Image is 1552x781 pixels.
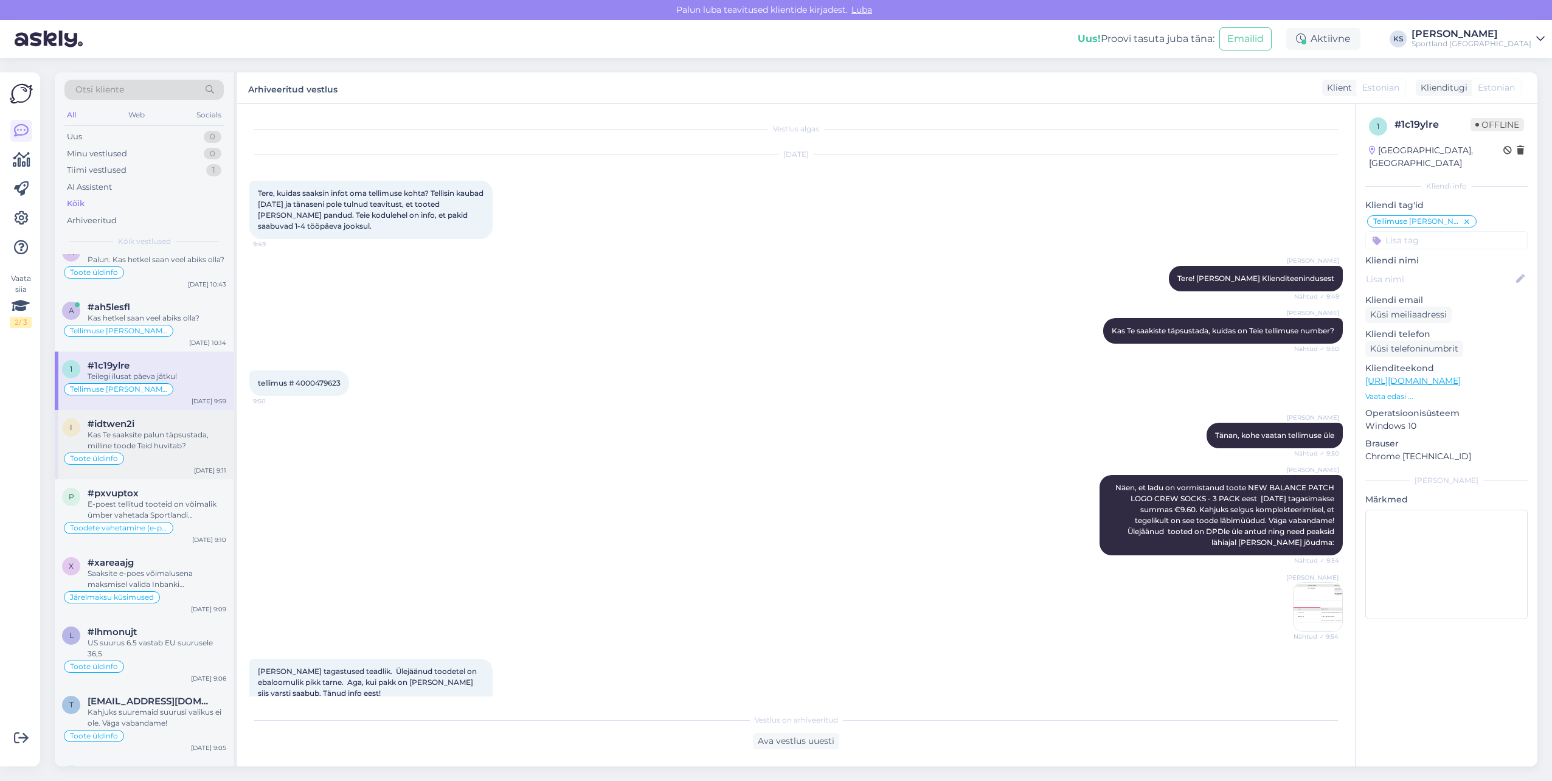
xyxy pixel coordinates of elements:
[69,631,74,640] span: l
[1365,362,1528,375] p: Klienditeekond
[1416,82,1467,94] div: Klienditugi
[188,280,226,289] div: [DATE] 10:43
[88,765,144,776] span: #vuv8bwyg
[249,123,1343,134] div: Vestlus algas
[70,269,118,276] span: Toote üldinfo
[1365,328,1528,341] p: Kliendi telefon
[88,568,226,590] div: Saaksite e-poes võimalusena maksmisel valida Inbanki makselahenduse, kus juhul kui tooted sobivad...
[1287,308,1339,318] span: [PERSON_NAME]
[1365,254,1528,267] p: Kliendi nimi
[848,4,876,15] span: Luba
[192,397,226,406] div: [DATE] 9:59
[1365,407,1528,420] p: Operatsioonisüsteem
[1365,199,1528,212] p: Kliendi tag'id
[1287,256,1339,265] span: [PERSON_NAME]
[1365,493,1528,506] p: Märkmed
[1322,82,1352,94] div: Klient
[1078,33,1101,44] b: Uus!
[191,605,226,614] div: [DATE] 9:09
[88,429,226,451] div: Kas Te saaksite palun täpsustada, milline toode Teid huvitab?
[67,181,112,193] div: AI Assistent
[249,149,1343,160] div: [DATE]
[206,164,221,176] div: 1
[1219,27,1272,50] button: Emailid
[88,696,214,707] span: trubetscoin@gmail.com
[1294,292,1339,301] span: Nähtud ✓ 9:49
[1286,28,1360,50] div: Aktiivne
[69,561,74,571] span: x
[67,131,82,143] div: Uus
[192,535,226,544] div: [DATE] 9:10
[1365,294,1528,307] p: Kliendi email
[1365,181,1528,192] div: Kliendi info
[248,80,338,96] label: Arhiveeritud vestlus
[118,236,171,247] span: Kõik vestlused
[88,302,130,313] span: #ah5lesfl
[67,215,117,227] div: Arhiveeritud
[69,492,74,501] span: p
[70,524,167,532] span: Toodete vahetamine (e-pood)
[1365,437,1528,450] p: Brauser
[1412,29,1545,49] a: [PERSON_NAME]Sportland [GEOGRAPHIC_DATA]
[10,273,32,328] div: Vaata siia
[1215,431,1334,440] span: Tänan, kohe vaatan tellimuse üle
[1115,483,1336,547] span: Näen, et ladu on vormistanud toote NEW BALANCE PATCH LOGO CREW SOCKS - 3 PACK eest [DATE] tagasim...
[126,107,147,123] div: Web
[70,663,118,670] span: Toote üldinfo
[1365,450,1528,463] p: Chrome [TECHNICAL_ID]
[88,360,130,371] span: #1c19ylre
[1369,144,1503,170] div: [GEOGRAPHIC_DATA], [GEOGRAPHIC_DATA]
[88,488,139,499] span: #pxvuptox
[1287,413,1339,422] span: [PERSON_NAME]
[88,557,134,568] span: #xareaajg
[70,594,154,601] span: Järelmaksu küsimused
[1365,391,1528,402] p: Vaata edasi ...
[88,637,226,659] div: US suurus 6.5 vastab EU suurusele 36,5
[1471,118,1524,131] span: Offline
[70,327,167,335] span: Tellimuse [PERSON_NAME] info
[753,733,839,749] div: Ava vestlus uuesti
[1373,218,1463,225] span: Tellimuse [PERSON_NAME] info
[1294,449,1339,458] span: Nähtud ✓ 9:50
[191,743,226,752] div: [DATE] 9:05
[70,423,72,432] span: i
[253,397,299,406] span: 9:50
[1365,375,1461,386] a: [URL][DOMAIN_NAME]
[1412,39,1531,49] div: Sportland [GEOGRAPHIC_DATA]
[88,499,226,521] div: E-poest tellitud tooteid on võimalik ümber vahetada Sportlandi kauplustes sama toote teise suurus...
[88,254,226,265] div: Palun. Kas hetkel saan veel abiks olla?
[69,700,74,709] span: t
[1177,274,1334,283] span: Tere! [PERSON_NAME] Klienditeenindusest
[70,364,72,373] span: 1
[69,306,74,315] span: a
[258,378,341,387] span: tellimus # 4000479623
[88,313,226,324] div: Kas hetkel saan veel abiks olla?
[1294,556,1339,565] span: Nähtud ✓ 9:54
[64,107,78,123] div: All
[1365,307,1452,323] div: Küsi meiliaadressi
[1365,231,1528,249] input: Lisa tag
[1078,32,1214,46] div: Proovi tasuta juba täna:
[1390,30,1407,47] div: KS
[1478,82,1515,94] span: Estonian
[1112,326,1334,335] span: Kas Te saakiste täpsustada, kuidas on Teie tellimuse number?
[1286,573,1339,582] span: [PERSON_NAME]
[194,107,224,123] div: Socials
[258,667,479,698] span: [PERSON_NAME] tagastused teadlik. Ülejäänud toodetel on ebaloomulik pikk tarne. Aga, kui pakk on ...
[191,674,226,683] div: [DATE] 9:06
[1377,122,1379,131] span: 1
[204,131,221,143] div: 0
[67,148,127,160] div: Minu vestlused
[1366,272,1514,286] input: Lisa nimi
[1294,344,1339,353] span: Nähtud ✓ 9:50
[194,466,226,475] div: [DATE] 9:11
[75,83,124,96] span: Otsi kliente
[1394,117,1471,132] div: # 1c19ylre
[1362,82,1399,94] span: Estonian
[1365,341,1463,357] div: Küsi telefoninumbrit
[189,338,226,347] div: [DATE] 10:14
[88,371,226,382] div: Teilegi ilusat päeva jätku!
[88,418,134,429] span: #idtwen2i
[67,164,126,176] div: Tiimi vestlused
[1294,583,1342,631] img: Attachment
